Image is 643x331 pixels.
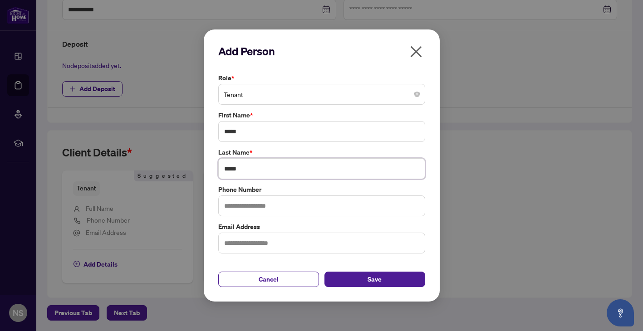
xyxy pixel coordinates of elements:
[324,272,425,287] button: Save
[368,272,382,287] span: Save
[607,299,634,326] button: Open asap
[218,185,425,195] label: Phone Number
[218,222,425,232] label: Email Address
[218,110,425,120] label: First Name
[218,147,425,157] label: Last Name
[218,73,425,83] label: Role
[409,44,423,59] span: close
[414,92,420,97] span: close-circle
[259,272,279,287] span: Cancel
[218,44,425,58] h2: Add Person
[218,272,319,287] button: Cancel
[224,86,420,103] span: Tenant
